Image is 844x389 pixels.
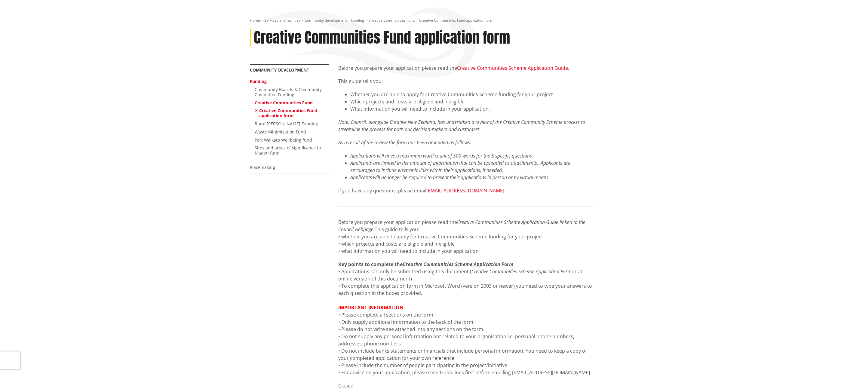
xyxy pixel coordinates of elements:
a: Waste Minimisation Fund [255,129,306,135]
a: Funding [250,78,267,84]
p: If you have any questions, please email [338,187,594,194]
a: Placemaking [250,164,275,170]
a: Creative Communities Fund [368,18,415,23]
a: Community development [305,18,347,23]
a: Port Waikato Wellbeing fund [255,137,312,143]
em: Creative Communities Scheme Application Guide linked to the Council webpage. [338,219,585,233]
a: Rural [PERSON_NAME] Funding [255,121,318,127]
a: Creative Communities Fund application form [259,108,317,118]
nav: breadcrumb [250,18,594,23]
li: Whether you are able to apply for Creative Communities Scheme funding for your project [350,91,594,98]
a: Funding [351,18,364,23]
a: Community development [250,67,309,73]
a: Home [250,18,260,23]
em: Applicants will no longer be required to present their applications in person or by virtual means. [350,174,550,181]
h1: Creative Communities Fund application form [254,29,510,47]
iframe: Messenger Launcher [816,364,838,385]
em: Creative Communities Scheme Application Form [471,268,572,275]
em: Creative Communities Scheme Application Form [403,261,513,268]
a: [EMAIL_ADDRESS][DOMAIN_NAME] [426,187,504,194]
a: Community Boards & Community Committee Funding [255,87,322,97]
a: Services and facilities [264,18,300,23]
a: Creative Communities Fund [255,100,313,106]
p: Before you prepare your application please read the This guide tells you: • whether you are able ... [338,219,594,255]
em: As a result of the review the form has been amended as follows: [338,139,471,146]
a: Creative Communities Scheme Application Guide [457,65,568,71]
p: This guide tells you: [338,78,594,85]
p: Before you prepare your application please read the . [338,64,594,72]
span: IMPORTANT INFORMATION [338,304,404,311]
li: Which projects and costs are eligible and ineligible [350,98,594,105]
p: • Applications can only be submitted using this document ( or an online version of this document)... [338,261,594,376]
strong: Key points to complete the [338,261,513,268]
li: What information you will need to include in your application. [350,105,594,112]
em: Note: Council, alongside Creative New Zealand, has undertaken a review of the Creative Community ... [338,119,585,133]
em: Applications will have a maximum word count of 500 words for the 5 specific questions. [350,152,533,159]
span: Creative Communities Fund application form [419,18,493,23]
a: Sites and areas of significance to Maaori fund [255,145,321,156]
em: Applicants are limited in the amount of information that can be uploaded as attachments. Applican... [350,160,570,173]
